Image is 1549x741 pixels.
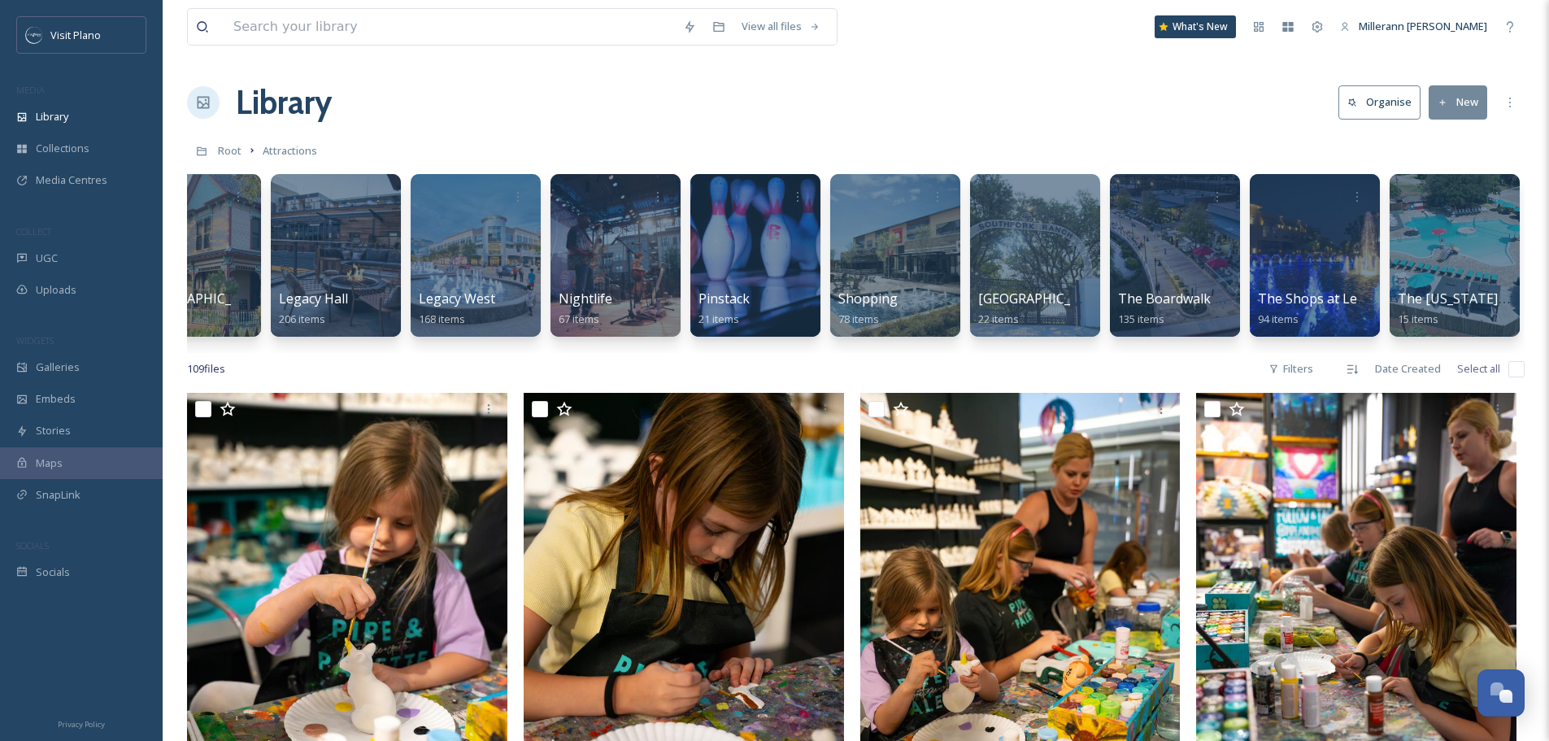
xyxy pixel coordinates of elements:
[36,455,63,471] span: Maps
[419,312,465,326] span: 168 items
[139,290,270,307] span: [GEOGRAPHIC_DATA]
[36,141,89,156] span: Collections
[698,291,750,326] a: Pinstack21 items
[978,291,1109,326] a: [GEOGRAPHIC_DATA]22 items
[187,361,225,377] span: 109 file s
[279,290,348,307] span: Legacy Hall
[263,141,317,160] a: Attractions
[1258,290,1385,307] span: The Shops at Legacy
[36,251,58,266] span: UGC
[698,312,739,326] span: 21 items
[1332,11,1495,42] a: Millerann [PERSON_NAME]
[279,291,348,326] a: Legacy Hall206 items
[1258,312,1299,326] span: 94 items
[978,290,1109,307] span: [GEOGRAPHIC_DATA]
[1118,290,1360,307] span: The Boardwalk at [GEOGRAPHIC_DATA]
[1338,85,1421,119] button: Organise
[1398,290,1529,307] span: The [US_STATE] Pool
[838,291,898,326] a: Shopping78 items
[58,719,105,730] span: Privacy Policy
[1398,291,1529,326] a: The [US_STATE] Pool15 items
[559,290,612,307] span: Nightlife
[1258,291,1385,326] a: The Shops at Legacy94 items
[1429,85,1487,119] button: New
[236,78,332,127] a: Library
[419,291,495,326] a: Legacy West168 items
[279,312,325,326] span: 206 items
[1155,15,1236,38] a: What's New
[225,9,675,45] input: Search your library
[36,172,107,188] span: Media Centres
[263,143,317,158] span: Attractions
[1457,361,1500,377] span: Select all
[1367,353,1449,385] div: Date Created
[698,290,750,307] span: Pinstack
[36,391,76,407] span: Embeds
[139,291,270,326] a: [GEOGRAPHIC_DATA]
[16,84,45,96] span: MEDIA
[36,564,70,580] span: Socials
[50,28,101,42] span: Visit Plano
[36,487,80,503] span: SnapLink
[1338,85,1429,119] a: Organise
[978,312,1019,326] span: 22 items
[1118,291,1360,326] a: The Boardwalk at [GEOGRAPHIC_DATA]135 items
[419,290,495,307] span: Legacy West
[36,423,71,438] span: Stories
[16,334,54,347] span: WIDGETS
[36,282,76,298] span: Uploads
[16,539,49,551] span: SOCIALS
[1398,312,1438,326] span: 15 items
[559,312,599,326] span: 67 items
[16,225,51,238] span: COLLECT
[26,27,42,43] img: images.jpeg
[1118,312,1164,326] span: 135 items
[1477,669,1525,717] button: Open Chat
[218,143,241,158] span: Root
[733,11,829,42] a: View all files
[1260,353,1321,385] div: Filters
[58,713,105,733] a: Privacy Policy
[218,141,241,160] a: Root
[1359,19,1487,33] span: Millerann [PERSON_NAME]
[36,360,80,375] span: Galleries
[36,109,68,124] span: Library
[559,291,612,326] a: Nightlife67 items
[838,290,898,307] span: Shopping
[838,312,879,326] span: 78 items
